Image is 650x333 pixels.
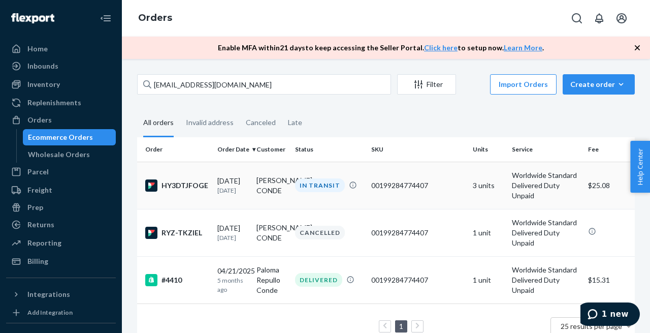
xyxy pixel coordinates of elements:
[504,43,542,52] a: Learn More
[186,109,234,136] div: Invalid address
[580,302,640,328] iframe: Opens a widget where you can chat to one of our agents
[570,79,627,89] div: Create order
[28,149,90,160] div: Wholesale Orders
[95,8,116,28] button: Close Navigation
[256,145,287,154] div: Customer
[291,137,367,162] th: Status
[217,176,248,195] div: [DATE]
[27,289,70,299] div: Integrations
[6,199,116,216] a: Prep
[584,162,645,209] td: $25.08
[252,209,291,256] td: [PERSON_NAME] CONDE
[27,98,81,108] div: Replenishments
[217,186,248,195] p: [DATE]
[27,44,48,54] div: Home
[246,109,276,136] div: Canceled
[6,58,116,74] a: Inbounds
[561,322,622,330] span: 25 results per page
[6,307,116,319] a: Add Integration
[6,217,116,233] a: Returns
[630,141,650,193] button: Help Center
[567,8,587,28] button: Open Search Box
[589,8,609,28] button: Open notifications
[288,109,302,136] div: Late
[218,43,544,53] p: Enable MFA within 21 days to keep accessing the Seller Portal. to setup now. .
[130,4,180,33] ol: breadcrumbs
[398,79,456,89] div: Filter
[28,132,93,142] div: Ecommerce Orders
[6,253,116,269] a: Billing
[469,137,508,162] th: Units
[252,256,291,304] td: Paloma Repullo Conde
[397,74,456,95] button: Filter
[508,137,584,162] th: Service
[217,233,248,242] p: [DATE]
[512,170,580,201] p: Worldwide Standard Delivered Duty Unpaid
[469,162,508,209] td: 3 units
[23,129,116,145] a: Ecommerce Orders
[217,223,248,242] div: [DATE]
[27,61,58,71] div: Inbounds
[512,265,580,295] p: Worldwide Standard Delivered Duty Unpaid
[137,137,213,162] th: Order
[145,179,209,192] div: HY3DTJFOGE
[217,276,248,293] p: 5 months ago
[213,137,252,162] th: Order Date
[27,167,49,177] div: Parcel
[490,74,557,95] button: Import Orders
[145,227,209,239] div: RYZ-TKZIEL
[6,286,116,302] button: Integrations
[11,13,54,23] img: Flexport logo
[469,209,508,256] td: 1 unit
[371,228,465,238] div: 00199284774407
[6,235,116,251] a: Reporting
[143,109,174,137] div: All orders
[252,162,291,209] td: [PERSON_NAME] CONDE
[6,182,116,198] a: Freight
[137,74,391,95] input: Search orders
[27,79,60,89] div: Inventory
[563,74,635,95] button: Create order
[371,180,465,191] div: 00199284774407
[6,41,116,57] a: Home
[584,137,645,162] th: Fee
[611,8,632,28] button: Open account menu
[6,76,116,93] a: Inventory
[295,178,345,192] div: IN TRANSIT
[6,112,116,128] a: Orders
[217,266,248,293] div: 04/21/2025
[138,12,172,23] a: Orders
[424,43,458,52] a: Click here
[6,95,116,111] a: Replenishments
[27,256,48,266] div: Billing
[584,256,645,304] td: $15.31
[295,273,342,287] div: DELIVERED
[27,308,73,317] div: Add Integration
[367,137,469,162] th: SKU
[27,185,52,195] div: Freight
[27,115,52,125] div: Orders
[371,275,465,285] div: 00199284774407
[6,164,116,180] a: Parcel
[27,220,54,230] div: Returns
[145,274,209,286] div: #4410
[469,256,508,304] td: 1 unit
[295,226,345,239] div: CANCELLED
[23,146,116,163] a: Wholesale Orders
[397,322,405,330] a: Page 1 is your current page
[27,238,61,248] div: Reporting
[512,218,580,248] p: Worldwide Standard Delivered Duty Unpaid
[27,202,43,213] div: Prep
